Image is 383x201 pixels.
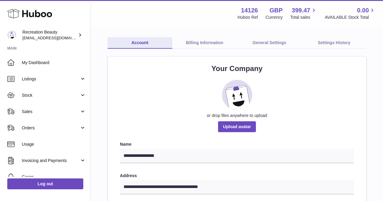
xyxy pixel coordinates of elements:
[172,37,237,49] a: Billing Information
[266,15,283,20] div: Currency
[22,125,80,131] span: Orders
[22,29,77,41] div: Recreation Beauty
[302,37,366,49] a: Settings History
[22,158,80,164] span: Invoicing and Payments
[120,141,354,147] label: Name
[22,174,86,180] span: Cases
[325,15,376,20] span: AVAILABLE Stock Total
[357,6,369,15] span: 0.00
[120,64,354,73] h2: Your Company
[238,15,258,20] div: Huboo Ref
[269,6,282,15] strong: GBP
[22,60,86,66] span: My Dashboard
[237,37,302,49] a: General Settings
[292,6,310,15] span: 399.47
[7,31,16,40] img: production@recreationbeauty.com
[120,113,354,118] div: or drop files anywhere to upload
[120,173,354,179] label: Address
[22,92,80,98] span: Stock
[241,6,258,15] strong: 14126
[107,37,172,49] a: Account
[290,15,317,20] span: Total sales
[325,6,376,20] a: 0.00 AVAILABLE Stock Total
[22,76,80,82] span: Listings
[7,178,83,189] a: Log out
[22,35,89,40] span: [EMAIL_ADDRESS][DOMAIN_NAME]
[22,141,86,147] span: Usage
[218,121,256,132] span: Upload avatar
[22,109,80,115] span: Sales
[222,80,252,110] img: placeholder_image.svg
[290,6,317,20] a: 399.47 Total sales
